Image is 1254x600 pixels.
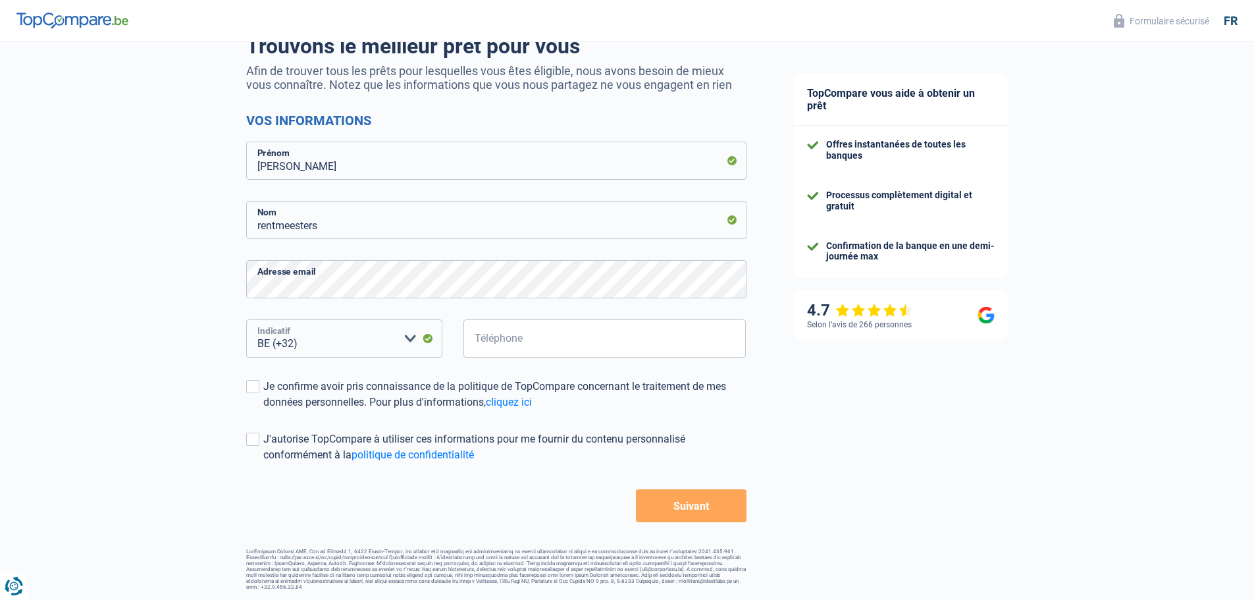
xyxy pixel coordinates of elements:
div: J'autorise TopCompare à utiliser ces informations pour me fournir du contenu personnalisé conform... [263,431,746,463]
p: Afin de trouver tous les prêts pour lesquelles vous êtes éligible, nous avons besoin de mieux vou... [246,64,746,92]
footer: LorEmipsum Dolorsi AME, Con ad Elitsedd 1, 6422 Eiusm-Tempor, inc utlabor etd magnaaliq eni admin... [246,549,746,590]
div: 4.7 [807,301,913,320]
div: fr [1224,14,1238,28]
div: Selon l’avis de 266 personnes [807,320,912,329]
div: Je confirme avoir pris connaissance de la politique de TopCompare concernant le traitement de mes... [263,379,746,410]
img: TopCompare Logo [16,13,128,28]
a: politique de confidentialité [352,449,474,461]
div: Confirmation de la banque en une demi-journée max [826,240,995,263]
div: Offres instantanées de toutes les banques [826,139,995,161]
h2: Vos informations [246,113,746,128]
div: TopCompare vous aide à obtenir un prêt [794,74,1008,126]
a: cliquez ici [486,396,532,408]
h1: Trouvons le meilleur prêt pour vous [246,34,746,59]
div: Processus complètement digital et gratuit [826,190,995,212]
button: Formulaire sécurisé [1106,10,1217,32]
input: 401020304 [463,319,746,358]
button: Suivant [636,489,746,522]
img: Advertisement [3,491,4,492]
